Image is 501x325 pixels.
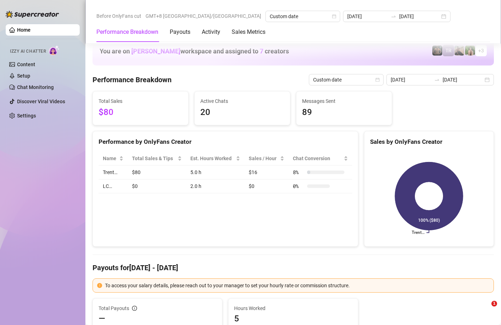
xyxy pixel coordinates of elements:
[249,154,279,162] span: Sales / Hour
[128,152,186,166] th: Total Sales & Tips
[244,166,289,179] td: $16
[244,152,289,166] th: Sales / Hour
[313,74,379,85] span: Custom date
[434,77,440,83] span: swap-right
[411,230,424,235] text: Trent…
[97,283,102,288] span: exclamation-circle
[391,14,396,19] span: swap-right
[17,84,54,90] a: Chat Monitoring
[100,47,289,55] h1: You are on workspace and assigned to creators
[445,47,452,54] span: TR
[10,48,46,55] span: Izzy AI Chatter
[302,106,386,119] span: 89
[96,11,141,21] span: Before OnlyFans cut
[293,168,304,176] span: 8 %
[260,47,263,55] span: 7
[200,106,284,119] span: 20
[128,179,186,193] td: $0
[293,154,342,162] span: Chat Conversion
[478,47,484,54] span: + 3
[132,154,176,162] span: Total Sales & Tips
[399,12,440,20] input: End date
[454,46,464,56] img: LC
[17,73,30,79] a: Setup
[99,97,183,105] span: Total Sales
[270,11,336,22] span: Custom date
[375,78,380,82] span: calendar
[244,179,289,193] td: $0
[6,11,59,18] img: logo-BBDzfeDw.svg
[99,106,183,119] span: $80
[434,77,440,83] span: to
[190,154,234,162] div: Est. Hours Worked
[103,154,118,162] span: Name
[99,179,128,193] td: LC…
[332,14,336,19] span: calendar
[132,306,137,311] span: info-circle
[131,47,180,55] span: [PERSON_NAME]
[302,97,386,105] span: Messages Sent
[93,75,172,85] h4: Performance Breakdown
[99,304,129,312] span: Total Payouts
[186,166,244,179] td: 5.0 h
[234,313,352,324] span: 5
[293,182,304,190] span: 0 %
[491,301,497,306] span: 1
[289,152,352,166] th: Chat Conversion
[96,28,158,36] div: Performance Breakdown
[432,46,442,56] img: Trent
[17,27,31,33] a: Home
[465,46,475,56] img: Nathaniel
[99,166,128,179] td: Trent…
[99,313,105,324] span: —
[391,14,396,19] span: to
[232,28,265,36] div: Sales Metrics
[128,166,186,179] td: $80
[186,179,244,193] td: 2.0 h
[391,76,431,84] input: Start date
[17,62,35,67] a: Content
[49,45,60,56] img: AI Chatter
[347,12,388,20] input: Start date
[200,97,284,105] span: Active Chats
[99,152,128,166] th: Name
[202,28,220,36] div: Activity
[477,301,494,318] iframe: Intercom live chat
[17,113,36,119] a: Settings
[17,99,65,104] a: Discover Viral Videos
[170,28,190,36] div: Payouts
[370,137,488,147] div: Sales by OnlyFans Creator
[146,11,261,21] span: GMT+8 [GEOGRAPHIC_DATA]/[GEOGRAPHIC_DATA]
[99,137,352,147] div: Performance by OnlyFans Creator
[443,76,483,84] input: End date
[105,282,489,289] div: To access your salary details, please reach out to your manager to set your hourly rate or commis...
[93,263,494,273] h4: Payouts for [DATE] - [DATE]
[234,304,352,312] span: Hours Worked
